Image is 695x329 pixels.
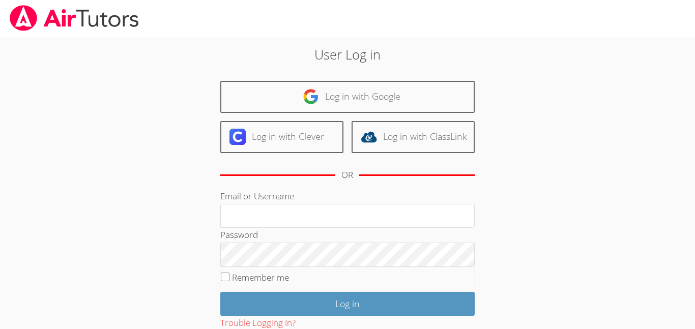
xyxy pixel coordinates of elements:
a: Log in with Google [220,81,475,113]
img: clever-logo-6eab21bc6e7a338710f1a6ff85c0baf02591cd810cc4098c63d3a4b26e2feb20.svg [229,129,246,145]
a: Log in with ClassLink [352,121,475,153]
label: Remember me [232,272,289,283]
label: Email or Username [220,190,294,202]
input: Log in [220,292,475,316]
a: Log in with Clever [220,121,343,153]
label: Password [220,229,258,241]
img: classlink-logo-d6bb404cc1216ec64c9a2012d9dc4662098be43eaf13dc465df04b49fa7ab582.svg [361,129,377,145]
div: OR [341,168,353,183]
img: google-logo-50288ca7cdecda66e5e0955fdab243c47b7ad437acaf1139b6f446037453330a.svg [303,88,319,105]
h2: User Log in [160,45,535,64]
img: airtutors_banner-c4298cdbf04f3fff15de1276eac7730deb9818008684d7c2e4769d2f7ddbe033.png [9,5,140,31]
